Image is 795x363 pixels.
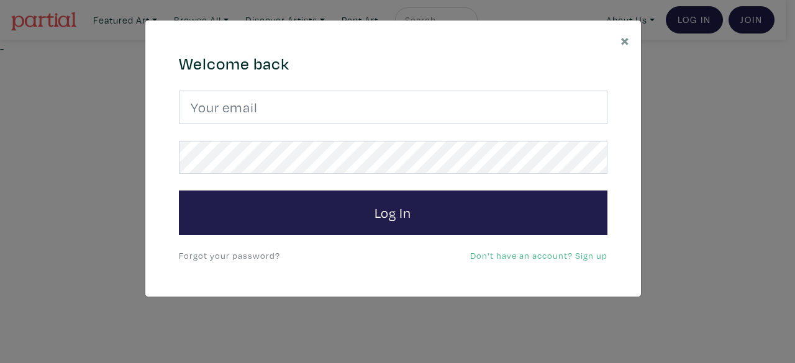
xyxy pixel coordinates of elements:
[179,190,607,235] button: Log In
[179,91,607,124] input: Your email
[179,249,280,261] a: Forgot your password?
[620,29,630,51] span: ×
[179,54,607,74] h4: Welcome back
[609,20,641,60] button: Close
[470,249,607,261] a: Don't have an account? Sign up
